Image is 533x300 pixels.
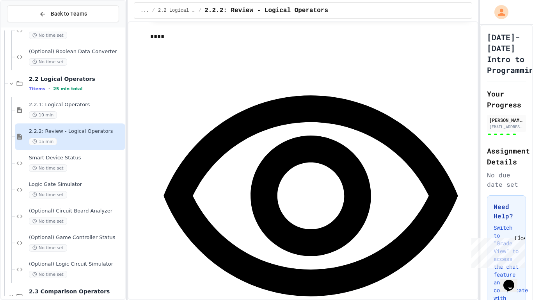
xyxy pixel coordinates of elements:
[29,86,45,91] span: 7 items
[29,244,67,252] span: No time set
[29,75,124,82] span: 2.2 Logical Operators
[29,271,67,278] span: No time set
[29,138,57,145] span: 15 min
[29,58,67,66] span: No time set
[29,208,124,214] span: (Optional) Circuit Board Analyzer
[3,3,54,50] div: Chat with us now!Close
[29,102,124,108] span: 2.2.1: Logical Operators
[486,3,510,21] div: My Account
[51,10,87,18] span: Back to Teams
[53,86,82,91] span: 25 min total
[29,111,57,119] span: 10 min
[487,88,526,110] h2: Your Progress
[29,32,67,39] span: No time set
[199,7,201,14] span: /
[29,218,67,225] span: No time set
[500,269,525,292] iframe: chat widget
[487,145,526,167] h2: Assignment Details
[48,86,50,92] span: •
[29,191,67,198] span: No time set
[204,6,328,15] span: 2.2.2: Review - Logical Operators
[489,124,524,130] div: [EMAIL_ADDRESS][DOMAIN_NAME]
[489,116,524,123] div: [PERSON_NAME]
[29,261,124,268] span: (Optional) Logic Circuit Simulator
[29,288,124,295] span: 2.3 Comparison Operators
[158,7,195,14] span: 2.2 Logical Operators
[468,235,525,268] iframe: chat widget
[29,155,124,161] span: Smart Device Status
[29,181,124,188] span: Logic Gate Simulator
[29,128,124,135] span: 2.2.2: Review - Logical Operators
[487,170,526,189] div: No due date set
[152,7,155,14] span: /
[7,5,119,22] button: Back to Teams
[140,7,149,14] span: ...
[29,164,67,172] span: No time set
[29,48,124,55] span: (Optional) Boolean Data Converter
[494,202,519,221] h3: Need Help?
[29,234,124,241] span: (Optional) Game Controller Status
